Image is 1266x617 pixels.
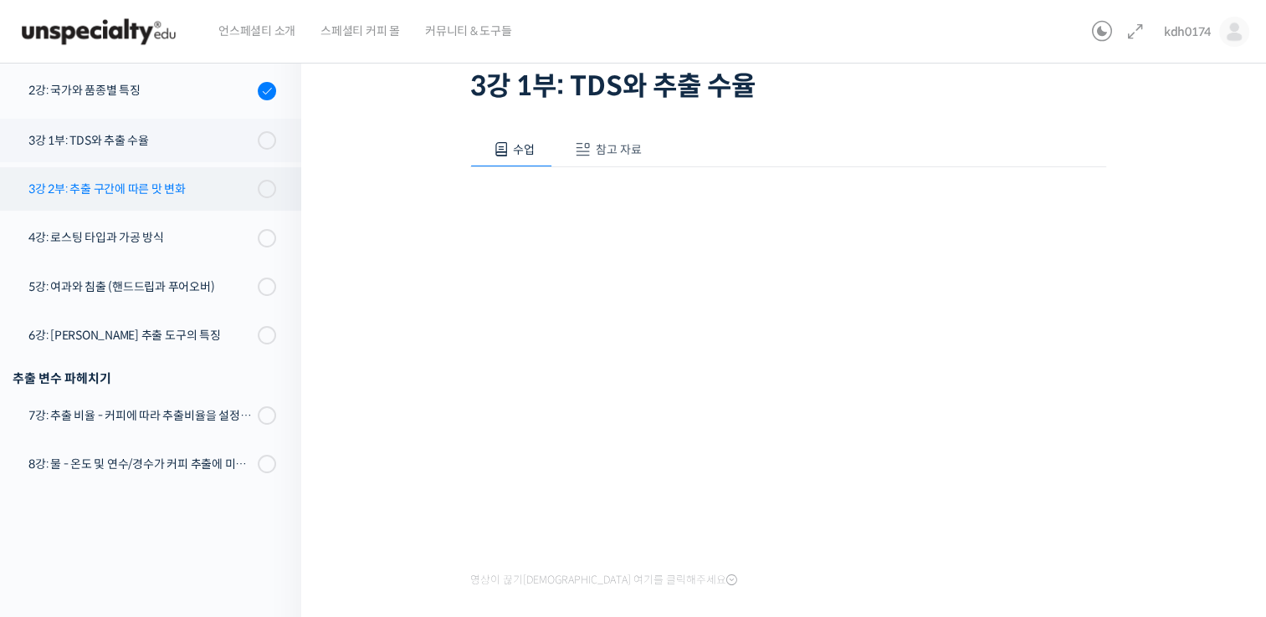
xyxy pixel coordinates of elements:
a: 홈 [5,478,110,520]
a: 대화 [110,478,216,520]
div: 추출 변수 파헤치기 [13,367,276,390]
span: 참고 자료 [596,142,642,157]
a: 설정 [216,478,321,520]
div: 2강: 국가와 품종별 특징 [28,81,253,99]
span: 설정 [259,503,279,517]
span: 대화 [153,504,173,518]
span: kdh0174 [1164,24,1211,39]
div: 7강: 추출 비율 - 커피에 따라 추출비율을 설정하는 방법 [28,406,253,425]
div: 8강: 물 - 온도 및 연수/경수가 커피 추출에 미치는 영향 [28,455,253,473]
span: 홈 [53,503,63,517]
span: 영상이 끊기[DEMOGRAPHIC_DATA] 여기를 클릭해주세요 [470,574,737,587]
span: 수업 [513,142,535,157]
div: 3강 2부: 추출 구간에 따른 맛 변화 [28,180,253,198]
div: 3강 1부: TDS와 추출 수율 [28,131,253,150]
div: 5강: 여과와 침출 (핸드드립과 푸어오버) [28,278,253,296]
div: 6강: [PERSON_NAME] 추출 도구의 특징 [28,326,253,344]
div: 4강: 로스팅 타입과 가공 방식 [28,228,253,247]
h1: 3강 1부: TDS와 추출 수율 [470,70,1106,102]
